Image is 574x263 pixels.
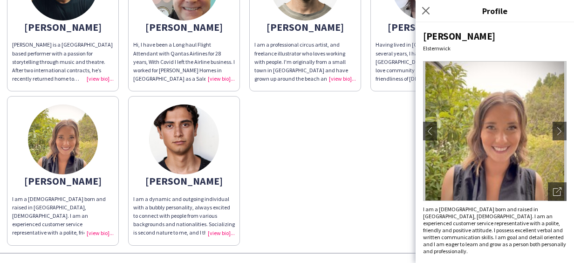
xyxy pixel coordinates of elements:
[28,104,98,174] img: thumb-65540c925499e.jpeg
[133,195,235,237] div: I am a dynamic and outgoing individual with a bubbly personality, always excited to connect with ...
[423,206,567,255] div: I am a [DEMOGRAPHIC_DATA] born and raised in [GEOGRAPHIC_DATA], [DEMOGRAPHIC_DATA]. I am an exper...
[548,182,567,201] div: Open photos pop-in
[416,5,574,17] h3: Profile
[12,41,114,83] div: [PERSON_NAME] is a [GEOGRAPHIC_DATA] based performer with a passion for storytelling through musi...
[133,41,235,83] div: Hi, I have been a Long haul Flight Attendant with Qantas Airlines for 28 years, With Covid I left...
[423,30,567,42] div: [PERSON_NAME]
[12,23,114,31] div: [PERSON_NAME]
[376,23,477,31] div: [PERSON_NAME]
[12,177,114,185] div: [PERSON_NAME]
[133,177,235,185] div: [PERSON_NAME]
[12,195,114,237] div: I am a [DEMOGRAPHIC_DATA] born and raised in [GEOGRAPHIC_DATA], [DEMOGRAPHIC_DATA]. I am an exper...
[376,41,477,83] div: Having lived in [GEOGRAPHIC_DATA] for several years, I have returned to [GEOGRAPHIC_DATA] princip...
[254,23,356,31] div: [PERSON_NAME]
[254,41,356,83] div: I am a professional circus artist, and freelance illustrator who loves working with people. I'm o...
[149,104,219,174] img: thumb-670f555ea0675.jpeg
[423,45,567,52] div: Elsternwick
[133,23,235,31] div: [PERSON_NAME]
[423,61,567,201] img: Crew avatar or photo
